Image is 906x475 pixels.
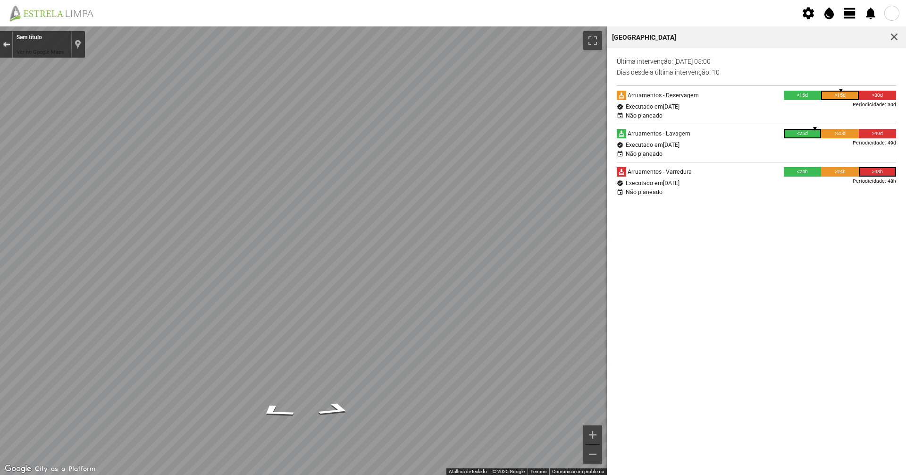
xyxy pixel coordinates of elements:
span: water_drop [822,6,836,20]
div: >49d [859,129,897,138]
path: Ir para noroeste [242,401,310,422]
img: file [7,5,104,22]
button: Ativar/desativar vista de ecrã inteiro [583,31,602,50]
a: Ver no Google Maps [17,49,64,55]
div: >48h [859,167,897,177]
div: <15d [784,91,822,100]
div: Executado em [626,180,679,187]
div: >25d [821,129,859,138]
a: Termos (abre num novo separador) [530,469,546,474]
div: Periodicidade: 49d [853,138,896,148]
span: settings [801,6,815,20]
div: <25d [784,129,822,138]
a: Abrir esta área no Google Maps (abre uma nova janela) [2,463,34,475]
div: >30d [859,91,897,100]
span: [DATE] [663,103,679,110]
div: Arruamentos - Varredura [626,167,692,177]
span: view_day [843,6,857,20]
div: Sem título [17,34,67,42]
div: <24h [784,167,822,177]
div: cleaning_services [617,167,626,177]
button: Reduzir [583,445,602,464]
p: dias desde a última intervenção: 10 [617,68,897,76]
div: verified [617,142,623,148]
div: Periodicidade: 30d [853,100,896,110]
div: >24h [821,167,859,177]
div: Arruamentos - Lavagem [626,129,690,138]
div: event [617,112,623,119]
p: Última intervenção: [DATE] 05:00 [617,58,897,65]
img: Google [2,463,34,475]
div: Não planeado [626,112,663,119]
div: verified [617,180,623,187]
div: cleaning_services [617,129,626,138]
button: Atalhos de teclado [449,468,487,475]
div: event [617,189,623,195]
span: notifications [864,6,878,20]
div: cleaning_services [617,91,626,100]
div: Periodicidade: 48h [853,177,896,186]
div: Não planeado [626,189,663,195]
a: Comunicar um problema [552,469,604,474]
div: Não planeado [626,151,663,157]
div: [GEOGRAPHIC_DATA] [612,34,676,41]
path: Ir para sudoeste [303,399,367,420]
div: verified [617,103,623,110]
div: Arruamentos - Deservagem [626,91,699,100]
span: [DATE] [663,180,679,187]
div: >15d [821,91,859,100]
button: Ampliar [583,425,602,444]
div: Executado em [626,103,679,110]
div: event [617,151,623,157]
span: [DATE] [663,142,679,148]
a: Veja a localização no mapa [75,39,81,50]
span: © 2025 Google [493,469,525,474]
div: Executado em [626,142,679,148]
